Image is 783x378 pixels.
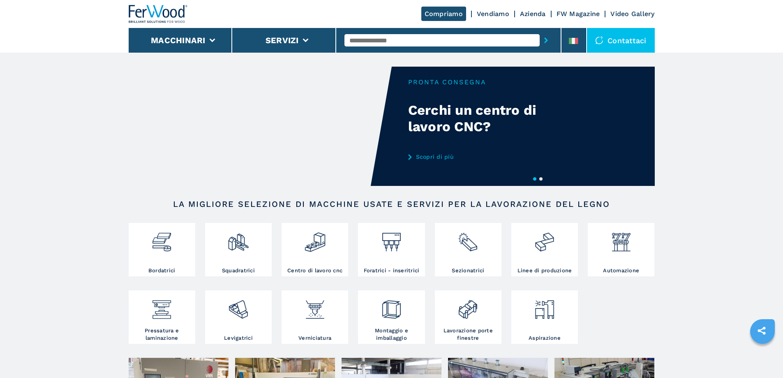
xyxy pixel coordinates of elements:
a: sharethis [751,320,772,341]
img: foratrici_inseritrici_2.png [381,225,402,253]
a: Levigatrici [205,290,272,344]
h3: Linee di produzione [517,267,572,274]
a: Squadratrici [205,223,272,276]
h3: Pressatura e laminazione [131,327,193,342]
a: Compriamo [421,7,466,21]
button: 2 [539,177,543,181]
a: Montaggio e imballaggio [358,290,425,344]
img: verniciatura_1.png [304,292,326,320]
img: Ferwood [129,5,188,23]
iframe: Chat [748,341,777,372]
img: aspirazione_1.png [534,292,555,320]
h3: Automazione [603,267,639,274]
a: Pressatura e laminazione [129,290,195,344]
a: Lavorazione porte finestre [435,290,501,344]
img: bordatrici_1.png [151,225,173,253]
a: Azienda [520,10,546,18]
h3: Montaggio e imballaggio [360,327,423,342]
h3: Aspirazione [529,334,561,342]
h3: Verniciatura [298,334,331,342]
img: squadratrici_2.png [227,225,249,253]
button: submit-button [540,31,552,50]
h3: Bordatrici [148,267,176,274]
a: Foratrici - inseritrici [358,223,425,276]
h3: Sezionatrici [452,267,484,274]
img: lavorazione_porte_finestre_2.png [457,292,479,320]
h3: Lavorazione porte finestre [437,327,499,342]
a: Linee di produzione [511,223,578,276]
a: FW Magazine [557,10,600,18]
h3: Centro di lavoro cnc [287,267,342,274]
h3: Levigatrici [224,334,253,342]
a: Vendiamo [477,10,509,18]
a: Automazione [588,223,654,276]
div: Contattaci [587,28,655,53]
h3: Foratrici - inseritrici [364,267,420,274]
h3: Squadratrici [222,267,255,274]
a: Aspirazione [511,290,578,344]
button: Macchinari [151,35,206,45]
a: Verniciatura [282,290,348,344]
h2: LA MIGLIORE SELEZIONE DI MACCHINE USATE E SERVIZI PER LA LAVORAZIONE DEL LEGNO [155,199,628,209]
a: Centro di lavoro cnc [282,223,348,276]
img: montaggio_imballaggio_2.png [381,292,402,320]
img: automazione.png [610,225,632,253]
button: 1 [533,177,536,181]
a: Bordatrici [129,223,195,276]
a: Scopri di più [408,153,569,160]
img: centro_di_lavoro_cnc_2.png [304,225,326,253]
img: linee_di_produzione_2.png [534,225,555,253]
img: pressa-strettoia.png [151,292,173,320]
a: Video Gallery [610,10,654,18]
img: levigatrici_2.png [227,292,249,320]
img: sezionatrici_2.png [457,225,479,253]
video: Your browser does not support the video tag. [129,67,392,186]
a: Sezionatrici [435,223,501,276]
img: Contattaci [595,36,603,44]
button: Servizi [266,35,299,45]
